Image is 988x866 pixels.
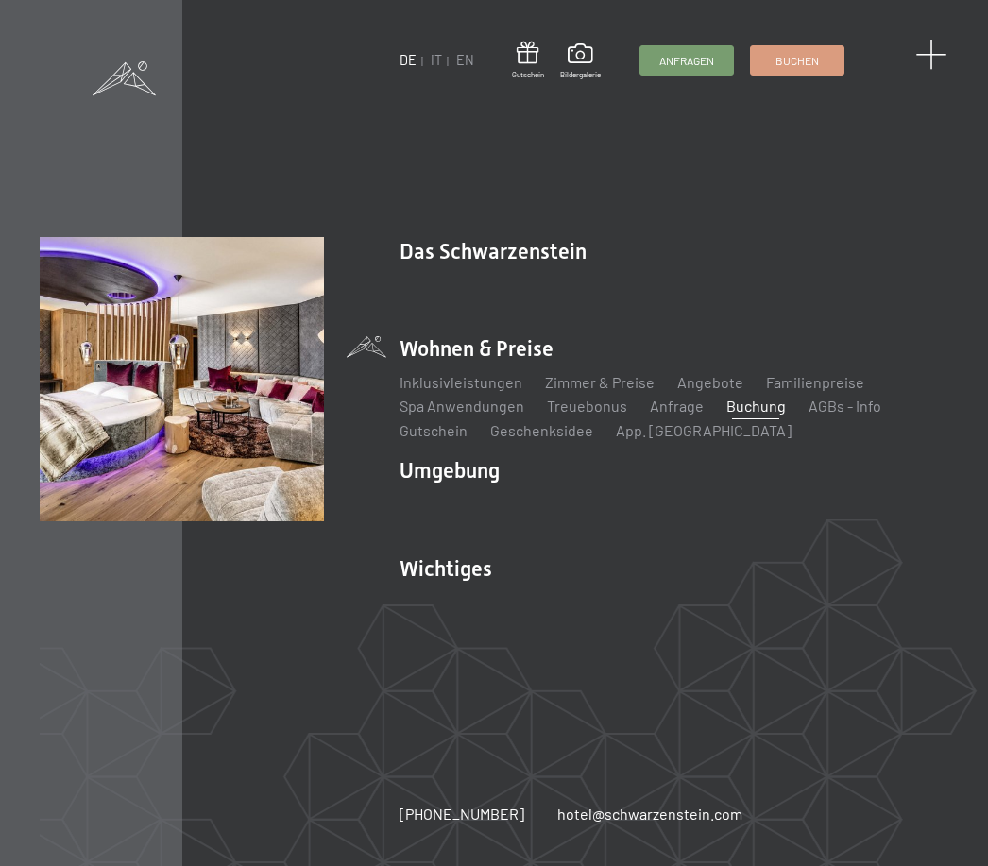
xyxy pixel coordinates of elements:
a: hotel@schwarzenstein.com [557,804,742,824]
a: Buchen [751,46,843,75]
a: Anfragen [639,46,732,75]
a: Familienpreise [766,373,864,391]
a: App. [GEOGRAPHIC_DATA] [616,421,792,439]
a: Gutschein [400,421,468,439]
a: Geschenksidee [490,421,593,439]
a: AGBs - Info [809,397,881,415]
a: Bildergalerie [560,43,601,79]
a: Treuebonus [547,397,627,415]
span: Buchen [775,53,819,69]
span: [PHONE_NUMBER] [400,805,524,823]
a: Inklusivleistungen [400,373,522,391]
a: Buchung [726,397,786,415]
a: IT [431,52,442,68]
span: Gutschein [512,70,544,80]
span: Bildergalerie [560,70,601,80]
a: DE [400,52,417,68]
a: Zimmer & Preise [545,373,655,391]
a: Angebote [677,373,743,391]
a: Anfrage [650,397,704,415]
span: Anfragen [658,53,713,69]
a: [PHONE_NUMBER] [400,804,524,824]
a: Gutschein [512,42,544,80]
a: EN [456,52,474,68]
a: Spa Anwendungen [400,397,524,415]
